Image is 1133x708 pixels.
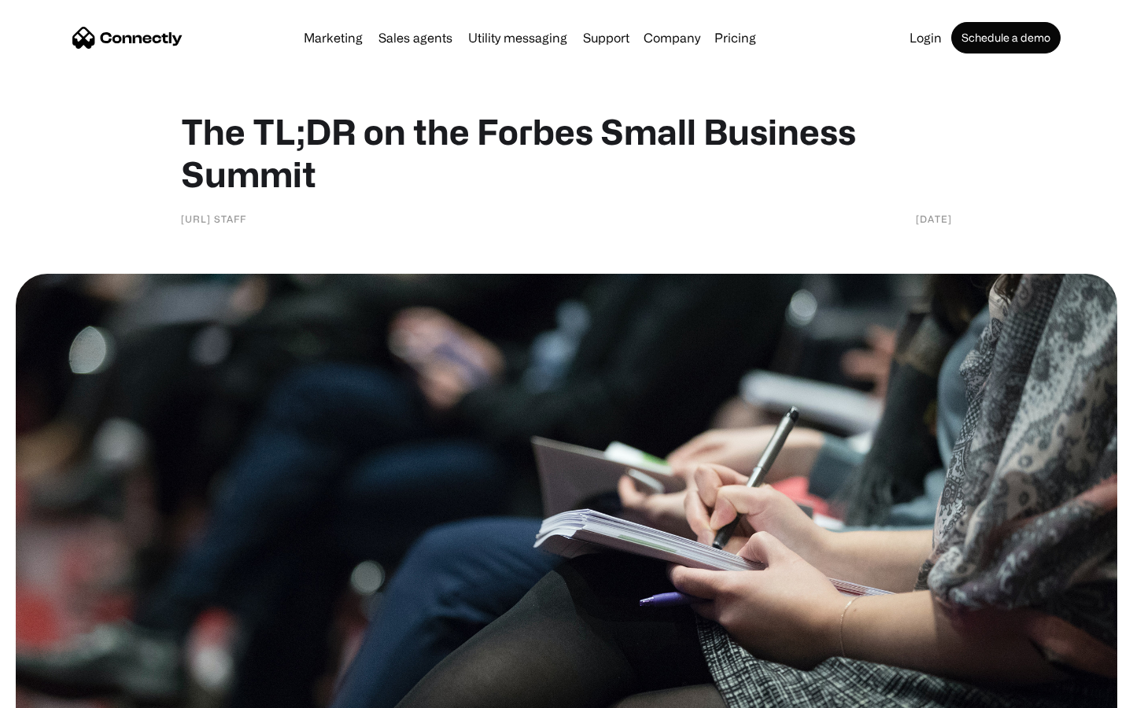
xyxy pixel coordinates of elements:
[708,31,762,44] a: Pricing
[577,31,636,44] a: Support
[181,110,952,195] h1: The TL;DR on the Forbes Small Business Summit
[372,31,459,44] a: Sales agents
[16,680,94,702] aside: Language selected: English
[644,27,700,49] div: Company
[951,22,1061,53] a: Schedule a demo
[903,31,948,44] a: Login
[31,680,94,702] ul: Language list
[916,211,952,227] div: [DATE]
[181,211,246,227] div: [URL] Staff
[297,31,369,44] a: Marketing
[462,31,574,44] a: Utility messaging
